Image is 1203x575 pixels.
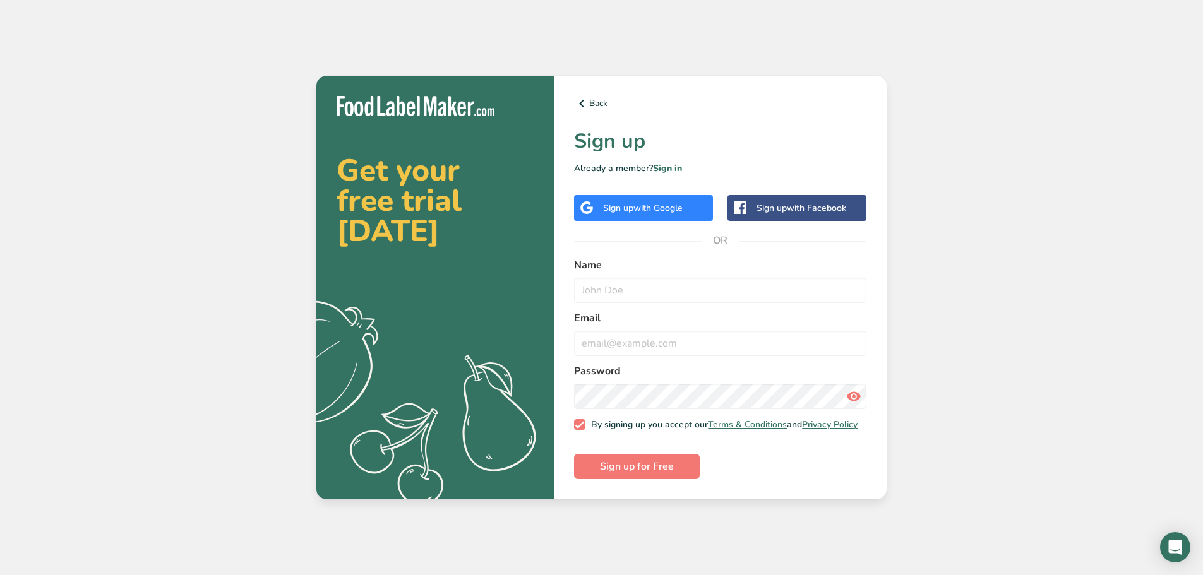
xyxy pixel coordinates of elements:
input: email@example.com [574,331,866,356]
div: Sign up [757,201,846,215]
span: with Google [633,202,683,214]
span: with Facebook [787,202,846,214]
img: Food Label Maker [337,96,494,117]
div: Open Intercom Messenger [1160,532,1190,562]
h2: Get your free trial [DATE] [337,155,534,246]
span: Sign up for Free [600,459,674,474]
p: Already a member? [574,162,866,175]
span: OR [702,222,739,259]
label: Password [574,364,866,379]
input: John Doe [574,278,866,303]
button: Sign up for Free [574,454,700,479]
label: Email [574,311,866,326]
label: Name [574,258,866,273]
a: Back [574,96,866,111]
a: Sign in [653,162,682,174]
span: By signing up you accept our and [585,419,858,430]
h1: Sign up [574,126,866,157]
a: Terms & Conditions [708,418,787,430]
div: Sign up [603,201,683,215]
a: Privacy Policy [802,418,858,430]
